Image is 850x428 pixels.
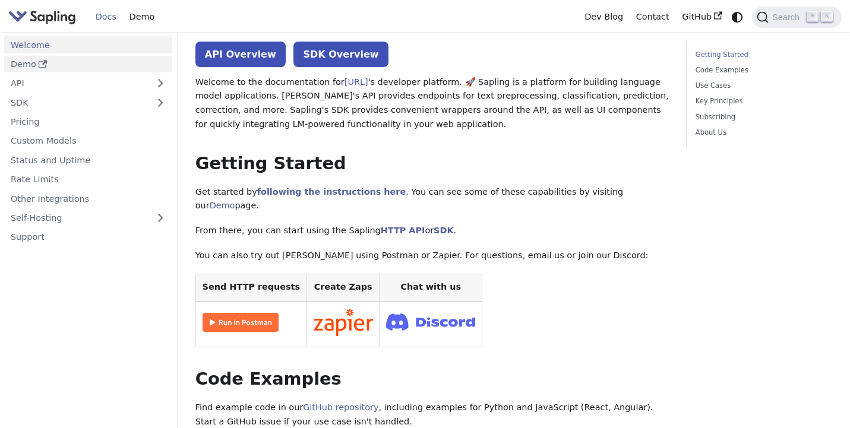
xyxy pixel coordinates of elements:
[769,12,807,22] span: Search
[696,112,829,123] a: Subscribing
[4,75,148,92] a: API
[195,185,669,214] p: Get started by . You can see some of these capabilities by visiting our page.
[4,151,172,169] a: Status and Uptime
[293,42,388,67] a: SDK Overview
[696,80,829,91] a: Use Cases
[821,11,833,22] kbd: K
[578,8,629,26] a: Dev Blog
[4,190,172,207] a: Other Integrations
[123,8,161,26] a: Demo
[148,75,172,92] button: Expand sidebar category 'API'
[4,36,172,53] a: Welcome
[4,229,172,246] a: Support
[696,127,829,138] a: About Us
[89,8,123,26] a: Docs
[8,8,76,26] img: Sapling.ai
[4,56,172,73] a: Demo
[306,274,380,302] th: Create Zaps
[195,224,669,238] p: From there, you can start using the Sapling or .
[195,249,669,263] p: You can also try out [PERSON_NAME] using Postman or Zapier. For questions, email us or join our D...
[345,77,368,87] a: [URL]
[257,187,406,196] a: following the instructions here
[381,226,425,235] a: HTTP API
[630,8,676,26] a: Contact
[314,309,373,336] img: Connect in Zapier
[203,313,279,332] img: Run in Postman
[4,113,172,131] a: Pricing
[696,49,829,61] a: Getting Started
[195,75,669,132] p: Welcome to the documentation for 's developer platform. 🚀 Sapling is a platform for building lang...
[696,65,829,76] a: Code Examples
[195,42,286,67] a: API Overview
[195,274,306,302] th: Send HTTP requests
[303,402,378,412] a: GitHub repository
[4,132,172,150] a: Custom Models
[434,226,453,235] a: SDK
[148,94,172,111] button: Expand sidebar category 'SDK'
[8,8,80,26] a: Sapling.ai
[729,8,746,26] button: Switch between dark and light mode (currently system mode)
[210,201,235,210] a: Demo
[696,96,829,107] a: Key Principles
[386,310,475,334] img: Join Discord
[195,369,669,390] h2: Code Examples
[195,153,669,175] h2: Getting Started
[4,94,148,111] a: SDK
[380,274,482,302] th: Chat with us
[807,11,819,22] kbd: ⌘
[675,8,728,26] a: GitHub
[752,7,841,28] button: Search (Command+K)
[4,210,172,227] a: Self-Hosting
[4,171,172,188] a: Rate Limits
